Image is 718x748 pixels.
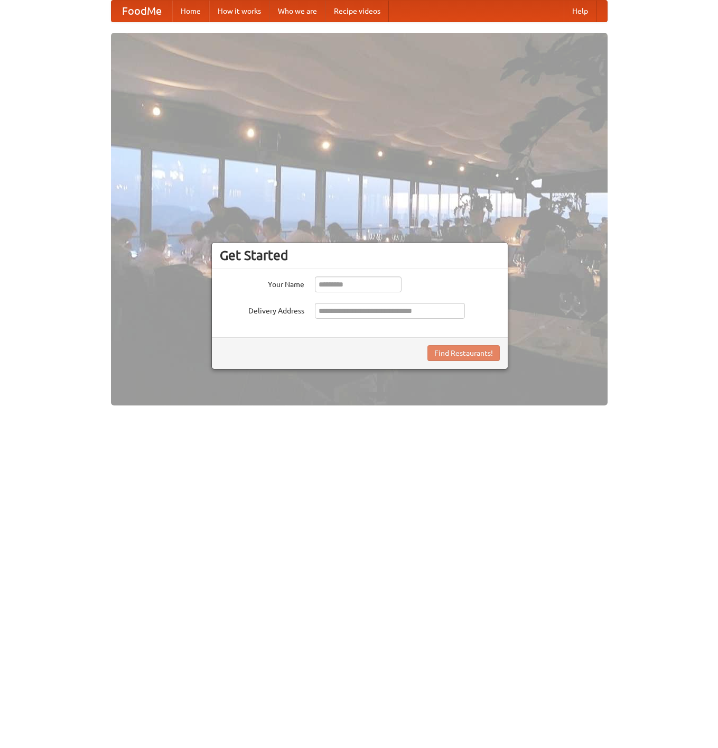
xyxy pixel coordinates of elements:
[111,1,172,22] a: FoodMe
[172,1,209,22] a: Home
[220,276,304,290] label: Your Name
[209,1,269,22] a: How it works
[427,345,500,361] button: Find Restaurants!
[269,1,325,22] a: Who we are
[325,1,389,22] a: Recipe videos
[220,247,500,263] h3: Get Started
[564,1,596,22] a: Help
[220,303,304,316] label: Delivery Address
